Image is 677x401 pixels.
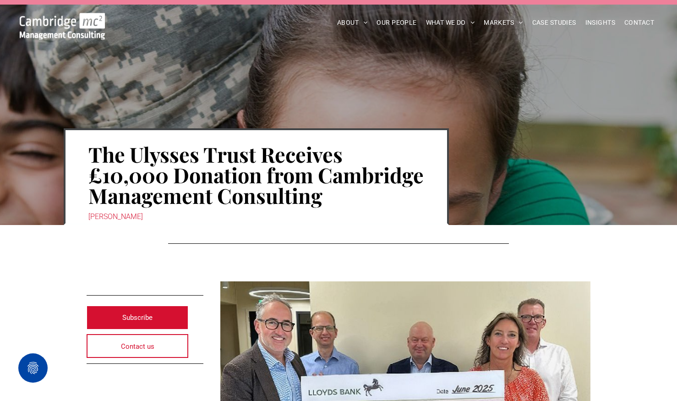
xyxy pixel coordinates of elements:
[421,16,480,30] a: WHAT WE DO
[581,16,620,30] a: INSIGHTS
[122,306,153,329] span: Subscribe
[479,16,527,30] a: MARKETS
[528,16,581,30] a: CASE STUDIES
[88,143,424,207] h1: The Ulysses Trust Receives £10,000 Donation from Cambridge Management Consulting
[121,335,154,358] span: Contact us
[20,13,105,39] img: Go to Homepage
[87,306,188,330] a: Subscribe
[87,334,188,358] a: Contact us
[620,16,659,30] a: CONTACT
[333,16,372,30] a: ABOUT
[88,210,424,223] div: [PERSON_NAME]
[372,16,421,30] a: OUR PEOPLE
[20,14,105,24] a: Your Business Transformed | Cambridge Management Consulting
